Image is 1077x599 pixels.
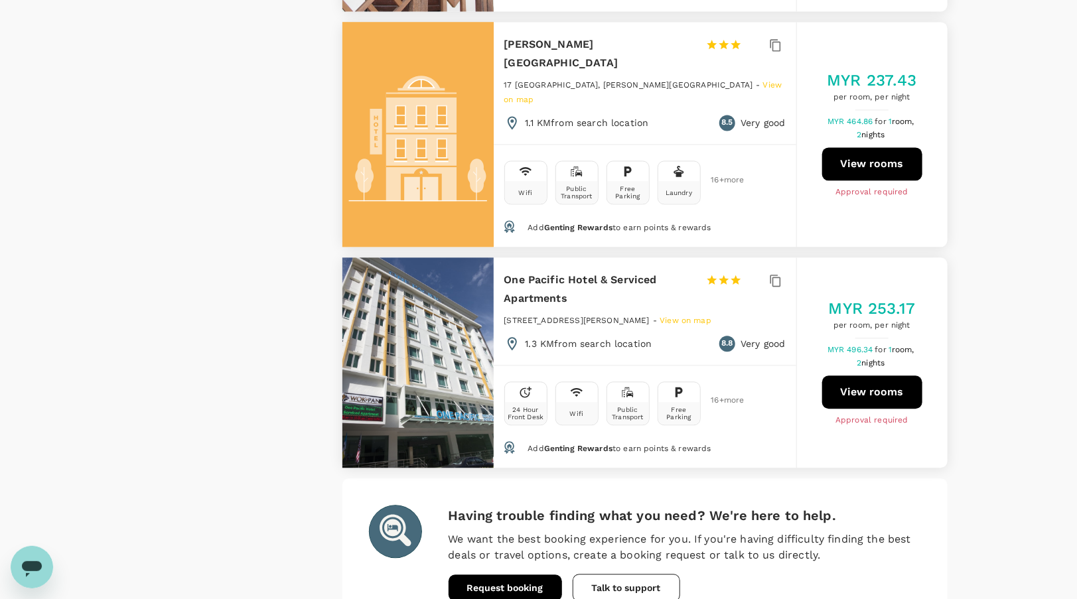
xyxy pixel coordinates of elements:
div: Wifi [519,189,533,196]
span: Genting Rewards [544,444,612,453]
span: 2 [857,358,887,367]
span: Genting Rewards [544,223,612,232]
p: Very good [741,337,785,350]
span: Add to earn points & rewards [528,223,711,232]
button: View rooms [822,147,922,180]
div: Free Parking [661,406,697,421]
span: [STREET_ADDRESS][PERSON_NAME] [504,316,650,325]
span: per room, per night [829,319,916,332]
span: nights [862,358,885,367]
p: 1.1 KM from search location [526,116,649,129]
span: 1 [889,117,916,126]
span: for [875,345,889,354]
div: Public Transport [610,406,646,421]
span: 2 [857,130,887,139]
div: Free Parking [610,185,646,200]
span: nights [862,130,885,139]
span: room, [892,345,914,354]
span: 1 [889,345,916,354]
button: View rooms [822,375,922,409]
span: Approval required [835,186,908,199]
span: Add to earn points & rewards [528,444,711,453]
span: 16 + more [711,176,731,184]
span: Approval required [835,414,908,427]
p: Very good [741,116,785,129]
a: View on map [660,314,711,325]
p: 1.3 KM from search location [526,337,652,350]
h6: One Pacific Hotel & Serviced Apartments [504,271,695,308]
span: 8.5 [721,116,733,129]
span: 17 [GEOGRAPHIC_DATA], [PERSON_NAME][GEOGRAPHIC_DATA] [504,80,753,90]
span: room, [892,117,914,126]
span: MYR 496.34 [827,345,875,354]
div: Laundry [666,189,692,196]
h6: Having trouble finding what you need? We're here to help. [449,505,921,526]
h5: MYR 237.43 [827,70,917,91]
span: 16 + more [711,396,731,405]
iframe: Button to launch messaging window [11,546,53,588]
h5: MYR 253.17 [829,298,916,319]
div: Wifi [570,410,584,417]
span: per room, per night [827,91,917,104]
p: We want the best booking experience for you. If you're having difficulty finding the best deals o... [449,531,921,563]
span: MYR 464.86 [827,117,875,126]
div: Public Transport [559,185,595,200]
span: View on map [660,316,711,325]
h6: [PERSON_NAME][GEOGRAPHIC_DATA] [504,35,695,72]
span: 8.8 [721,337,733,350]
span: - [756,80,762,90]
div: 24 Hour Front Desk [508,406,544,421]
span: - [653,316,660,325]
span: for [875,117,889,126]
